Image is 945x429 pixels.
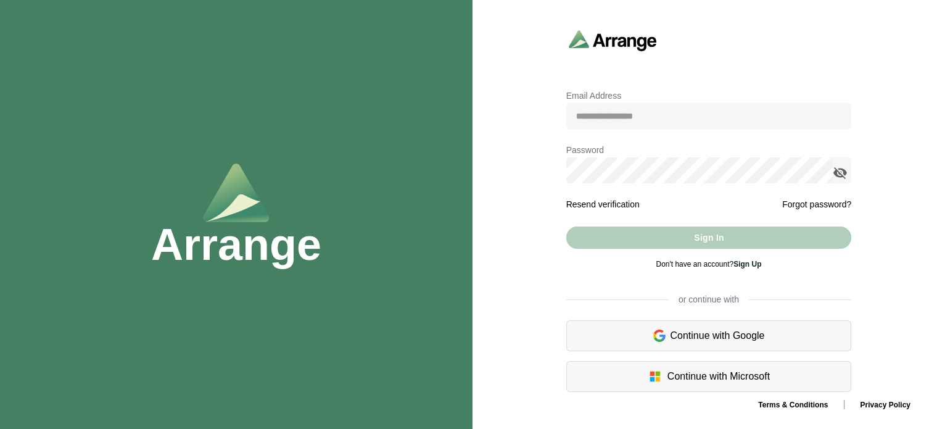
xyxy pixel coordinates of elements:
[653,328,666,343] img: google-logo.6d399ca0.svg
[733,260,761,269] a: Sign Up
[782,197,851,212] a: Forgot password?
[748,401,838,409] a: Terms & Conditions
[566,143,852,157] p: Password
[566,199,640,209] a: Resend verification
[566,88,852,103] p: Email Address
[566,320,852,351] div: Continue with Google
[151,222,321,267] h1: Arrange
[851,401,920,409] a: Privacy Policy
[843,399,845,409] span: |
[669,293,749,306] span: or continue with
[648,369,662,384] img: microsoft-logo.7cf64d5f.svg
[833,165,848,180] i: appended action
[656,260,761,269] span: Don't have an account?
[569,30,657,51] img: arrangeai-name-small-logo.4d2b8aee.svg
[566,361,852,392] div: Continue with Microsoft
